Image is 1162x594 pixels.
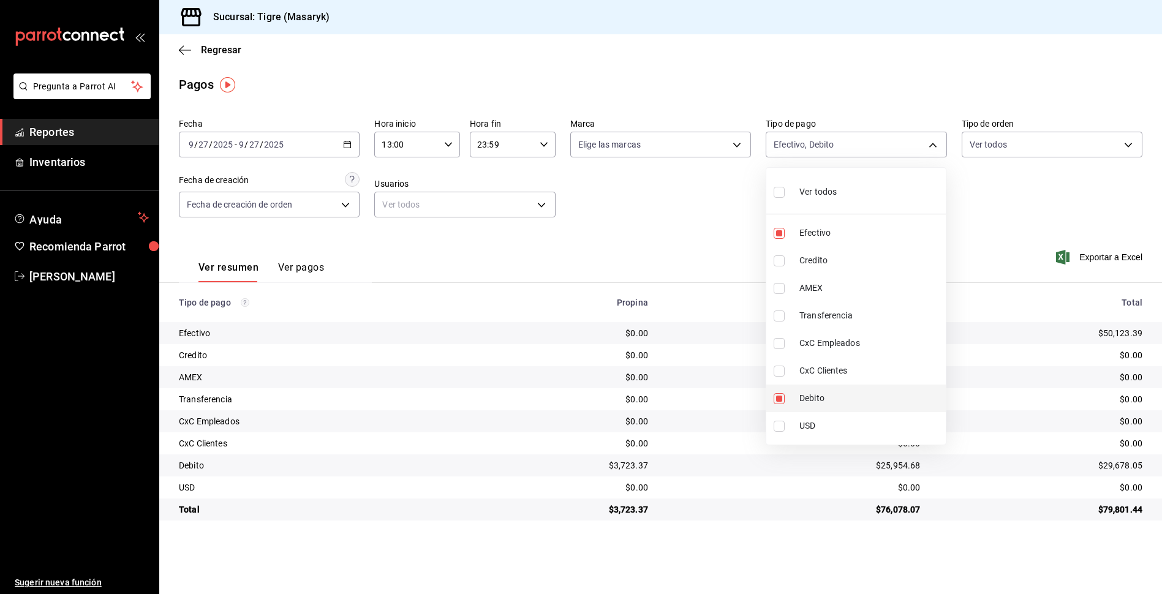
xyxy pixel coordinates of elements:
[799,392,941,405] span: Debito
[799,419,941,432] span: USD
[799,186,837,198] span: Ver todos
[799,309,941,322] span: Transferencia
[799,282,941,295] span: AMEX
[799,254,941,267] span: Credito
[799,364,941,377] span: CxC Clientes
[799,227,941,239] span: Efectivo
[220,77,235,92] img: Tooltip marker
[799,337,941,350] span: CxC Empleados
